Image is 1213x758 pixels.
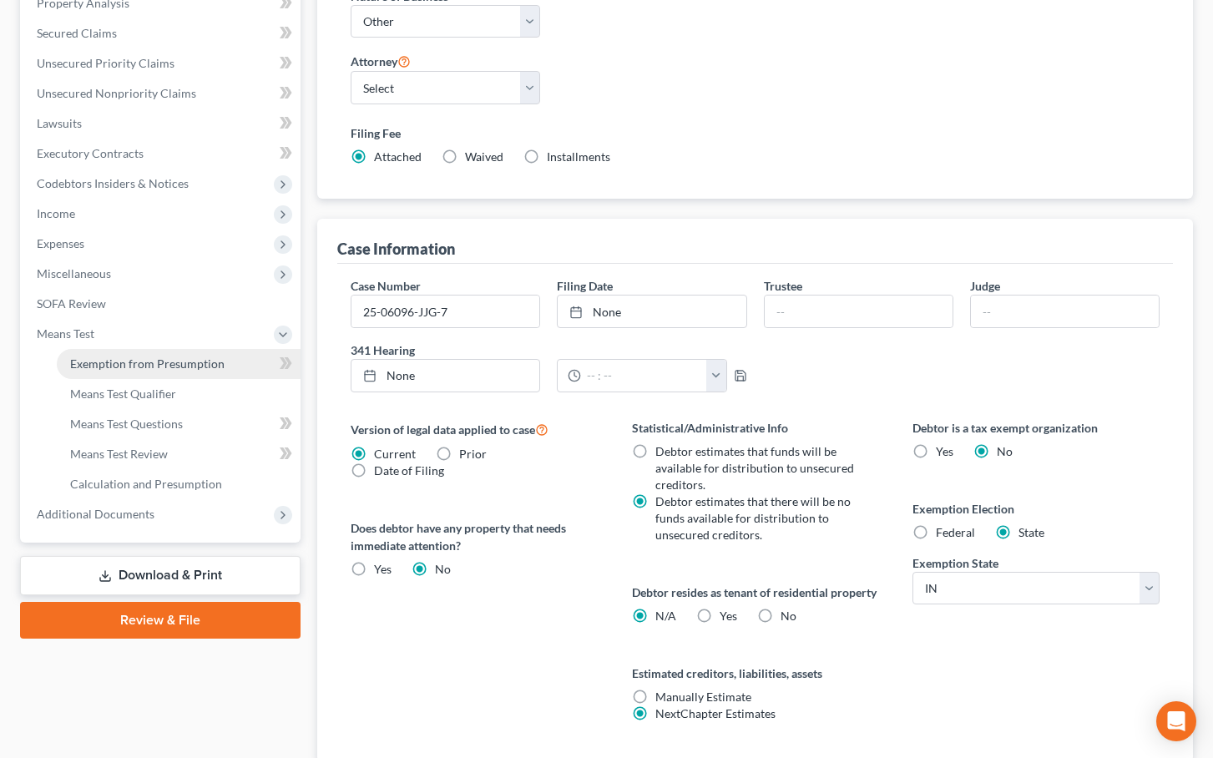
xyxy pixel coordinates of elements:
label: Filing Date [557,277,613,295]
span: Unsecured Nonpriority Claims [37,86,196,100]
span: No [997,444,1013,458]
input: Enter case number... [351,296,539,327]
input: -- : -- [581,360,707,392]
span: Installments [547,149,610,164]
a: Download & Print [20,556,301,595]
span: Codebtors Insiders & Notices [37,176,189,190]
a: Means Test Review [57,439,301,469]
label: Filing Fee [351,124,1160,142]
label: Debtor is a tax exempt organization [912,419,1160,437]
span: Means Test Qualifier [70,387,176,401]
label: Debtor resides as tenant of residential property [632,584,879,601]
a: Secured Claims [23,18,301,48]
span: Income [37,206,75,220]
label: Judge [970,277,1000,295]
span: No [435,562,451,576]
a: None [558,296,745,327]
a: Exemption from Presumption [57,349,301,379]
a: Unsecured Priority Claims [23,48,301,78]
span: Yes [936,444,953,458]
span: Prior [459,447,487,461]
label: Case Number [351,277,421,295]
label: Does debtor have any property that needs immediate attention? [351,519,598,554]
a: Executory Contracts [23,139,301,169]
div: Open Intercom Messenger [1156,701,1196,741]
span: Calculation and Presumption [70,477,222,491]
input: -- [765,296,953,327]
span: Yes [720,609,737,623]
div: Case Information [337,239,455,259]
a: Means Test Questions [57,409,301,439]
span: Yes [374,562,392,576]
span: Debtor estimates that funds will be available for distribution to unsecured creditors. [655,444,854,492]
span: Additional Documents [37,507,154,521]
span: Secured Claims [37,26,117,40]
label: Trustee [764,277,802,295]
span: Attached [374,149,422,164]
label: Exemption Election [912,500,1160,518]
span: Unsecured Priority Claims [37,56,174,70]
span: Miscellaneous [37,266,111,280]
span: State [1018,525,1044,539]
a: SOFA Review [23,289,301,319]
span: Means Test [37,326,94,341]
span: NextChapter Estimates [655,706,776,720]
input: -- [971,296,1159,327]
span: Lawsuits [37,116,82,130]
span: Federal [936,525,975,539]
a: Unsecured Nonpriority Claims [23,78,301,109]
span: Executory Contracts [37,146,144,160]
span: Exemption from Presumption [70,356,225,371]
a: Calculation and Presumption [57,469,301,499]
span: Manually Estimate [655,690,751,704]
a: Lawsuits [23,109,301,139]
a: Review & File [20,602,301,639]
span: Means Test Questions [70,417,183,431]
span: Means Test Review [70,447,168,461]
a: None [351,360,539,392]
span: N/A [655,609,676,623]
span: No [781,609,796,623]
span: Debtor estimates that there will be no funds available for distribution to unsecured creditors. [655,494,851,542]
span: Expenses [37,236,84,250]
a: Means Test Qualifier [57,379,301,409]
label: Statistical/Administrative Info [632,419,879,437]
label: Version of legal data applied to case [351,419,598,439]
span: Date of Filing [374,463,444,478]
span: Waived [465,149,503,164]
label: Exemption State [912,554,998,572]
label: Attorney [351,51,411,71]
label: 341 Hearing [342,341,755,359]
span: SOFA Review [37,296,106,311]
span: Current [374,447,416,461]
label: Estimated creditors, liabilities, assets [632,665,879,682]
